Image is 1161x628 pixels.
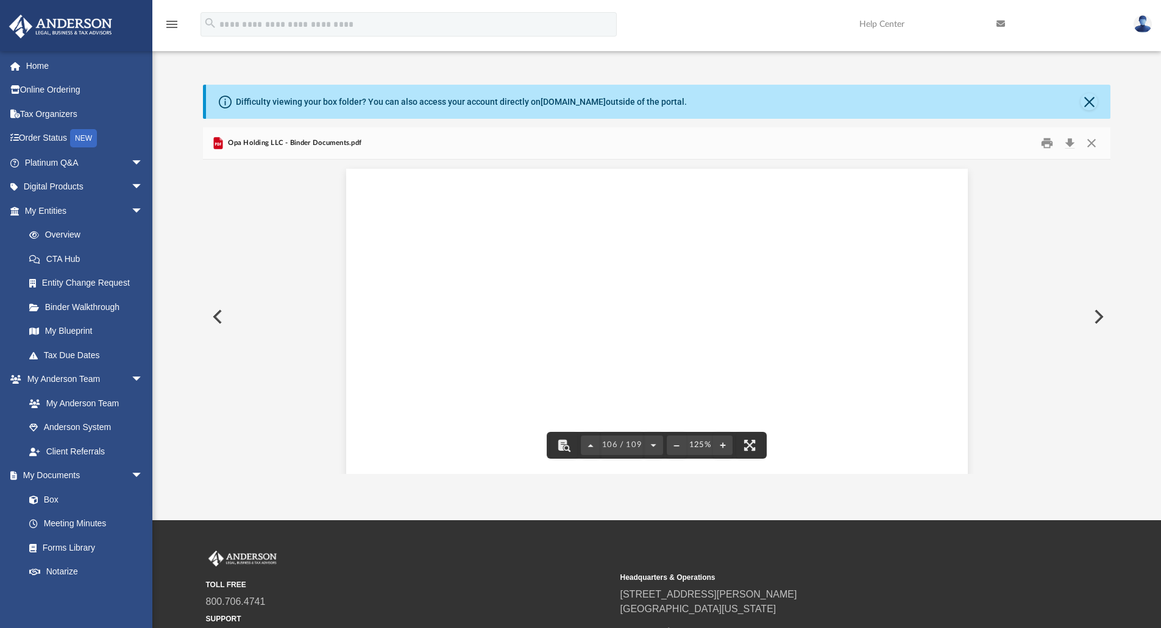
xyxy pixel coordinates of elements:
a: CTA Hub [17,247,162,271]
a: [GEOGRAPHIC_DATA][US_STATE] [620,604,776,614]
a: My Blueprint [17,319,155,344]
img: Anderson Advisors Platinum Portal [5,15,116,38]
a: Tax Organizers [9,102,162,126]
div: Current zoom level [686,441,713,449]
button: Print [1035,134,1059,153]
a: Order StatusNEW [9,126,162,151]
a: 800.706.4741 [206,596,266,607]
button: Download [1059,134,1081,153]
span: Opa Holding LLC - Binder Documents.pdf [225,138,361,149]
button: Next page [644,432,663,459]
button: Next File [1084,300,1111,334]
a: [DOMAIN_NAME] [541,97,606,107]
a: Box [17,487,149,512]
button: Toggle findbar [550,432,577,459]
a: Online Ordering [9,78,162,102]
div: Document Viewer [203,160,1111,474]
span: 106 / 109 [600,441,644,449]
a: Entity Change Request [17,271,162,295]
a: Tax Due Dates [17,343,162,367]
a: My Entitiesarrow_drop_down [9,199,162,223]
a: Notarize [17,560,155,584]
span: arrow_drop_down [131,175,155,200]
img: User Pic [1134,15,1152,33]
div: File preview [203,160,1111,474]
a: Meeting Minutes [17,512,155,536]
a: Anderson System [17,415,155,440]
a: My Anderson Teamarrow_drop_down [9,367,155,392]
a: Client Referrals [17,439,155,464]
span: arrow_drop_down [131,150,155,175]
a: Online Learningarrow_drop_down [9,584,155,608]
a: Home [9,54,162,78]
div: Difficulty viewing your box folder? You can also access your account directly on outside of the p... [236,96,687,108]
button: Previous page [581,432,600,459]
span: arrow_drop_down [131,367,155,392]
div: Preview [203,127,1111,474]
a: menu [165,23,179,32]
small: Headquarters & Operations [620,572,1026,583]
button: Close [1081,93,1098,110]
button: Zoom out [667,432,686,459]
i: menu [165,17,179,32]
small: TOLL FREE [206,579,612,590]
a: Forms Library [17,535,149,560]
button: Close [1081,134,1102,153]
a: [STREET_ADDRESS][PERSON_NAME] [620,589,797,599]
button: Enter fullscreen [736,432,763,459]
img: Anderson Advisors Platinum Portal [206,551,279,566]
span: arrow_drop_down [131,464,155,489]
small: SUPPORT [206,613,612,624]
span: arrow_drop_down [131,584,155,609]
button: Previous File [203,300,230,334]
a: Digital Productsarrow_drop_down [9,175,162,199]
i: search [204,16,217,30]
a: Binder Walkthrough [17,295,162,319]
span: arrow_drop_down [131,199,155,224]
a: My Anderson Team [17,391,149,415]
div: NEW [70,129,97,147]
button: Zoom in [713,432,733,459]
button: 106 / 109 [600,432,644,459]
a: Platinum Q&Aarrow_drop_down [9,150,162,175]
a: My Documentsarrow_drop_down [9,464,155,488]
a: Overview [17,223,162,247]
